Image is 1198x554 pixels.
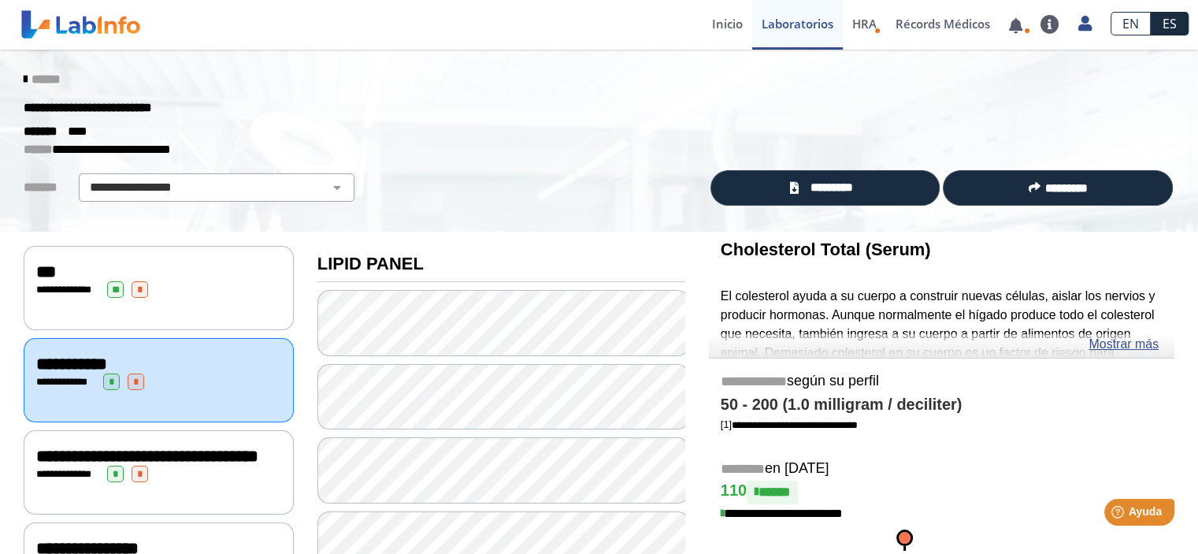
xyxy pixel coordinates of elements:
[721,481,1163,504] h4: 110
[721,240,931,259] b: Cholesterol Total (Serum)
[721,373,1163,391] h5: según su perfil
[317,254,424,273] b: LIPID PANEL
[1089,335,1159,354] a: Mostrar más
[1151,12,1189,35] a: ES
[1058,493,1181,537] iframe: Help widget launcher
[721,287,1163,456] p: El colesterol ayuda a su cuerpo a construir nuevas células, aislar los nervios y producir hormona...
[721,396,1163,415] h4: 50 - 200 (1.0 milligram / deciliter)
[1111,12,1151,35] a: EN
[852,16,877,32] span: HRA
[721,418,858,430] a: [1]
[721,460,1163,478] h5: en [DATE]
